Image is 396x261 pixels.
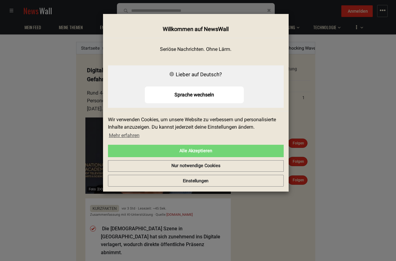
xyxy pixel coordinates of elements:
[145,86,244,103] button: Sprache wechseln
[108,145,284,157] a: allow cookies
[108,160,284,172] a: deny cookies
[108,46,284,53] p: Seriöse Nachrichten. Ohne Lärm.
[108,70,284,79] div: Lieber auf Deutsch?
[108,175,284,187] button: Einstellungen
[108,116,284,172] div: cookieconsent
[108,116,279,140] span: Wir verwenden Cookies, um unsere Website zu verbessern und personalisierte Inhalte anzuzeigen. Du...
[108,131,140,140] a: learn more about cookies
[108,25,284,33] h4: Willkommen auf NewsWall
